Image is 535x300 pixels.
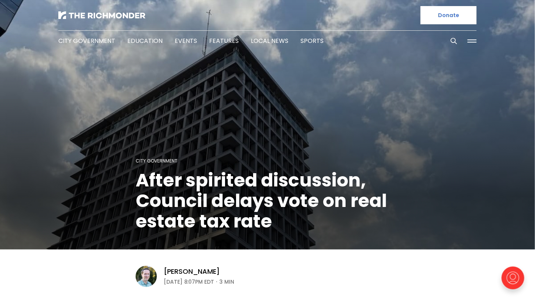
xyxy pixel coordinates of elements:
[136,266,157,287] img: Michael Phillips
[58,36,115,45] a: City Government
[251,36,288,45] a: Local News
[127,36,163,45] a: Education
[164,267,220,276] a: [PERSON_NAME]
[175,36,197,45] a: Events
[421,6,477,24] a: Donate
[219,277,234,286] span: 3 min
[448,35,460,47] button: Search this site
[164,277,214,286] time: [DATE] 8:07PM EDT
[495,263,535,300] iframe: portal-trigger
[136,170,399,232] h1: After spirited discussion, Council delays vote on real estate tax rate
[136,158,177,164] a: City Government
[209,36,239,45] a: Features
[300,36,324,45] a: Sports
[58,11,145,19] img: The Richmonder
